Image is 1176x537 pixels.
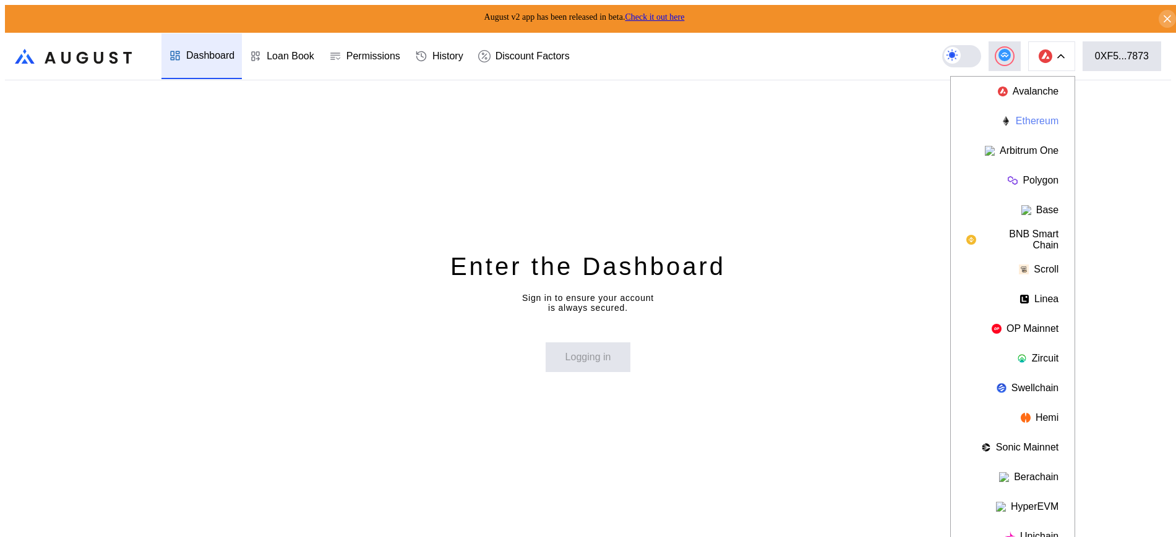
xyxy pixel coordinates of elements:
[951,195,1075,225] button: Base
[951,77,1075,106] button: Avalanche
[992,324,1002,334] img: chain logo
[496,51,570,62] div: Discount Factors
[951,433,1075,462] button: Sonic Mainnet
[625,12,684,22] a: Check it out here
[322,33,408,79] a: Permissions
[1028,41,1075,71] button: chain logo
[998,87,1008,96] img: chain logo
[1021,413,1031,423] img: chain logo
[161,33,242,79] a: Dashboard
[450,250,726,282] div: Enter the Dashboard
[981,442,991,452] img: chain logo
[186,50,234,61] div: Dashboard
[1017,353,1027,363] img: chain logo
[951,344,1075,373] button: Zircuit
[951,314,1075,344] button: OP Mainnet
[951,284,1075,314] button: Linea
[471,33,577,79] a: Discount Factors
[484,12,685,22] span: August v2 app has been released in beta.
[1021,205,1031,215] img: chain logo
[1095,51,1149,62] div: 0XF5...7873
[951,166,1075,195] button: Polygon
[267,51,314,62] div: Loan Book
[951,225,1075,255] button: BNB Smart Chain
[999,472,1009,482] img: chain logo
[522,293,654,313] div: Sign in to ensure your account is always secured.
[966,235,976,245] img: chain logo
[1083,41,1161,71] button: 0XF5...7873
[1019,264,1029,274] img: chain logo
[1008,175,1018,185] img: chain logo
[996,502,1006,512] img: chain logo
[346,51,400,62] div: Permissions
[432,51,463,62] div: History
[408,33,471,79] a: History
[951,255,1075,284] button: Scroll
[951,373,1075,403] button: Swellchain
[951,106,1075,136] button: Ethereum
[1039,49,1052,63] img: chain logo
[951,403,1075,433] button: Hemi
[985,146,995,156] img: chain logo
[1019,294,1029,304] img: chain logo
[997,383,1006,393] img: chain logo
[951,492,1075,522] button: HyperEVM
[951,136,1075,166] button: Arbitrum One
[951,462,1075,492] button: Berachain
[1001,116,1011,126] img: chain logo
[546,342,631,372] button: Logging in
[242,33,322,79] a: Loan Book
